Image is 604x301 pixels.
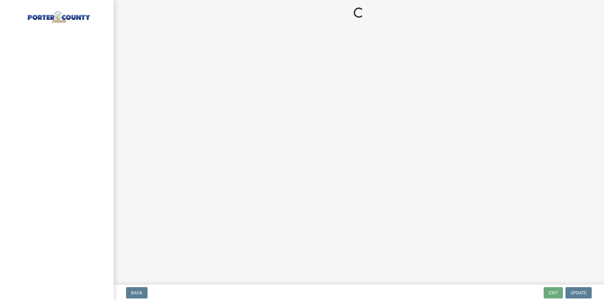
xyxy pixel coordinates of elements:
[13,7,104,24] img: Porter County, Indiana
[565,287,592,298] button: Update
[544,287,563,298] button: Exit
[131,290,142,295] span: Back
[126,287,148,298] button: Back
[571,290,587,295] span: Update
